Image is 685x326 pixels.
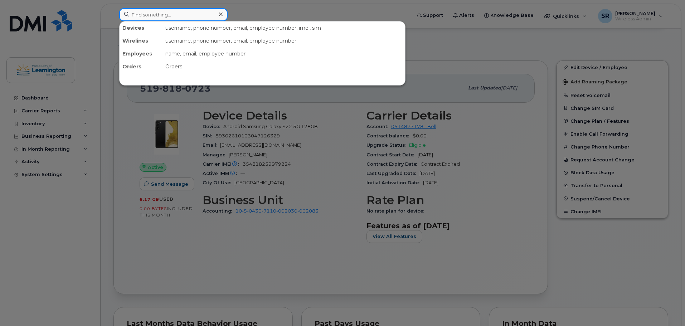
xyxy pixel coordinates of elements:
[120,34,162,47] div: Wirelines
[162,47,405,60] div: name, email, employee number
[120,47,162,60] div: Employees
[119,8,228,21] input: Find something...
[120,60,162,73] div: Orders
[162,60,405,73] div: Orders
[162,21,405,34] div: username, phone number, email, employee number, imei, sim
[162,34,405,47] div: username, phone number, email, employee number
[120,21,162,34] div: Devices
